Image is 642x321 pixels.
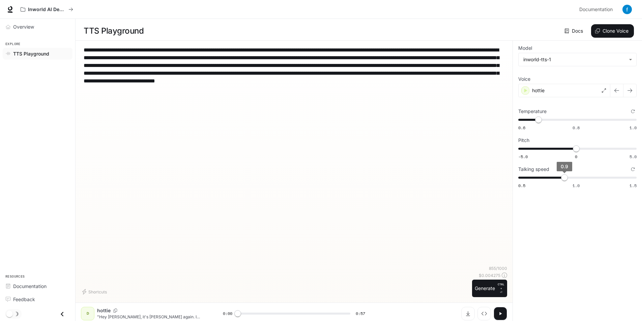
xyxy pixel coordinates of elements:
p: Model [518,46,532,50]
h1: TTS Playground [84,24,144,38]
button: Close drawer [55,307,70,321]
p: CTRL + [498,282,504,290]
p: $ 0.004275 [479,273,500,278]
p: hottie [97,307,111,314]
span: 0:57 [356,310,365,317]
p: Temperature [518,109,547,114]
span: 0 [575,154,577,159]
span: 0.5 [518,183,525,188]
p: Pitch [518,138,529,143]
button: Shortcuts [81,286,110,297]
p: hottie [532,87,545,94]
span: Overview [13,23,34,30]
button: Reset to default [629,166,637,173]
span: -5.0 [518,154,528,159]
button: Inspect [477,307,491,320]
p: "Hey [PERSON_NAME], it's [PERSON_NAME] again. I can't stop thinking about you and all the dirty t... [97,314,207,320]
span: 0.8 [573,125,580,131]
button: All workspaces [18,3,76,16]
span: 1.0 [573,183,580,188]
p: Inworld AI Demos [28,7,66,12]
a: Documentation [3,280,72,292]
p: 855 / 1000 [489,265,507,271]
span: 1.5 [630,183,637,188]
img: User avatar [622,5,632,14]
span: 0.6 [518,125,525,131]
span: Documentation [579,5,613,14]
div: D [82,308,93,319]
span: 0.9 [561,164,568,169]
p: Voice [518,77,530,81]
span: TTS Playground [13,50,49,57]
button: GenerateCTRL +⏎ [472,280,507,297]
span: Documentation [13,283,47,290]
a: Docs [563,24,586,38]
div: inworld-tts-1 [519,53,636,66]
p: Talking speed [518,167,549,172]
span: 0:00 [223,310,232,317]
span: 5.0 [630,154,637,159]
button: Reset to default [629,108,637,115]
a: Overview [3,21,72,33]
button: User avatar [620,3,634,16]
a: Feedback [3,293,72,305]
a: TTS Playground [3,48,72,60]
a: Documentation [577,3,618,16]
button: Clone Voice [591,24,634,38]
button: Download audio [461,307,475,320]
button: Copy Voice ID [111,309,120,313]
span: Dark mode toggle [6,310,13,317]
span: 1.0 [630,125,637,131]
span: Feedback [13,296,35,303]
p: ⏎ [498,282,504,294]
div: inworld-tts-1 [523,56,625,63]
